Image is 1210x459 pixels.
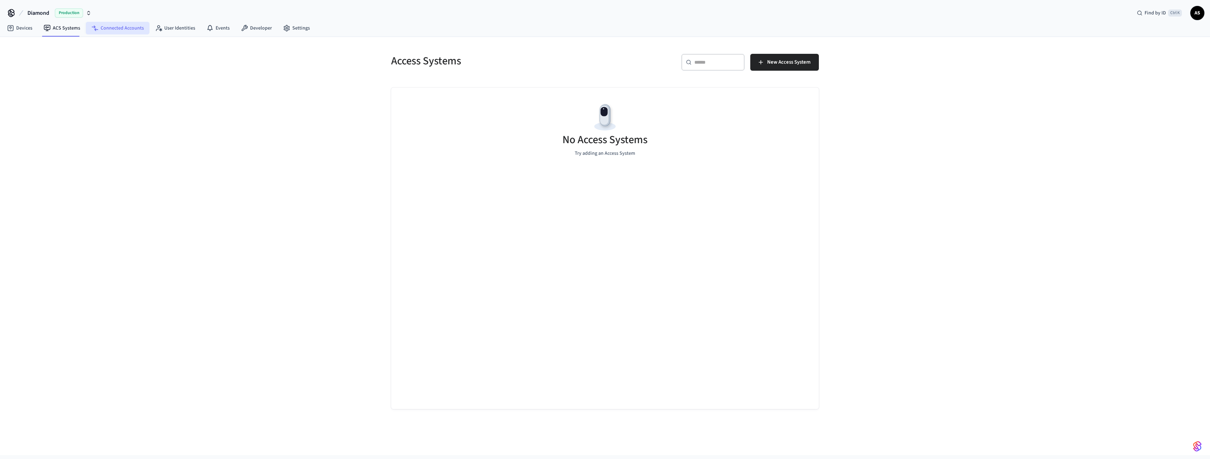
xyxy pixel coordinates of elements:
[562,133,648,147] h5: No Access Systems
[1145,9,1166,17] span: Find by ID
[86,22,149,34] a: Connected Accounts
[55,8,83,18] span: Production
[149,22,201,34] a: User Identities
[391,54,601,68] h5: Access Systems
[1190,6,1204,20] button: AS
[750,54,819,71] button: New Access System
[27,9,49,17] span: Diamond
[1,22,38,34] a: Devices
[1131,7,1187,19] div: Find by IDCtrl K
[38,22,86,34] a: ACS Systems
[235,22,278,34] a: Developer
[1191,7,1204,19] span: AS
[1168,9,1182,17] span: Ctrl K
[767,58,810,67] span: New Access System
[575,150,635,157] p: Try adding an Access System
[278,22,316,34] a: Settings
[201,22,235,34] a: Events
[1193,441,1202,452] img: SeamLogoGradient.69752ec5.svg
[589,102,621,133] img: Devices Empty State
